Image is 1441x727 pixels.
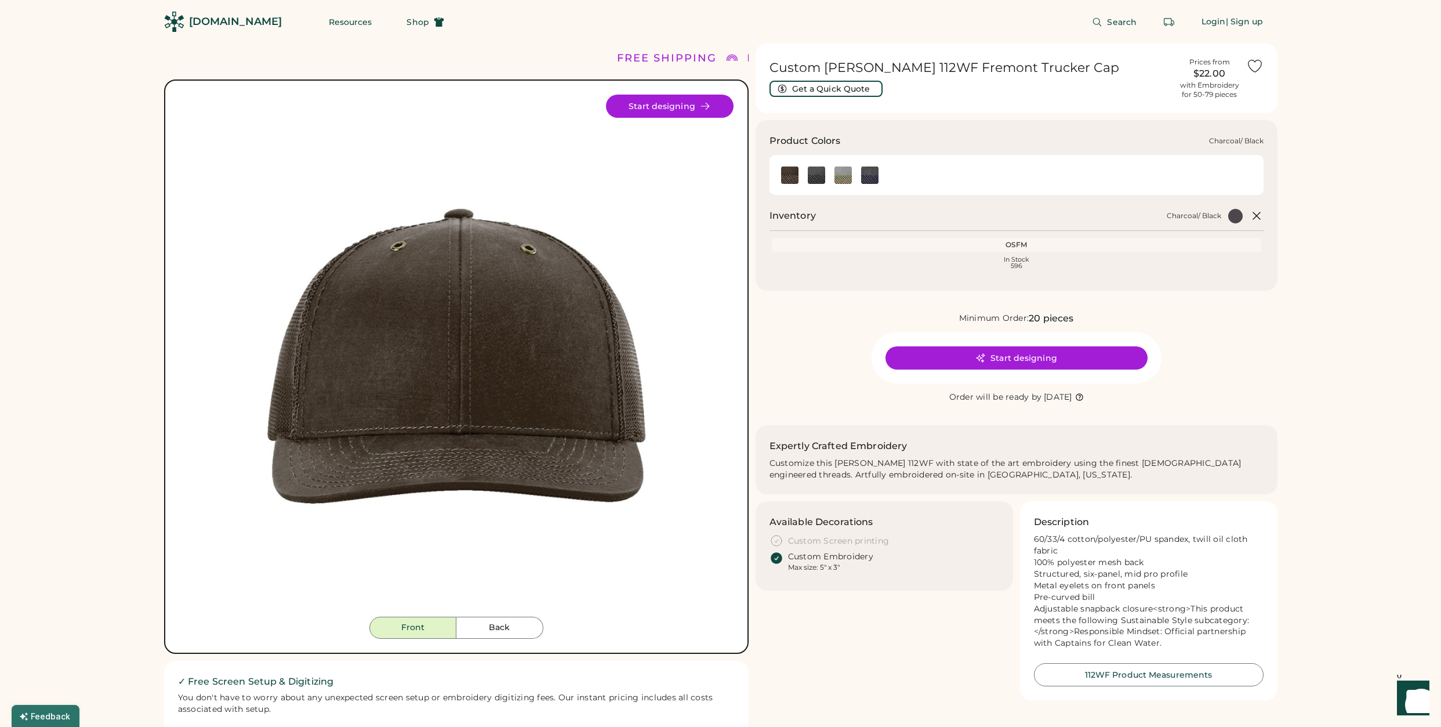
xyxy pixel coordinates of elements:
div: Brown [781,167,798,184]
img: Charcoal/ Black Swatch Image [808,167,825,184]
h3: Description [1034,515,1090,529]
button: Start designing [885,346,1148,370]
div: Order will be ready by [949,392,1042,403]
div: Login [1202,16,1226,28]
img: Brown Swatch Image [781,167,798,184]
div: 112WF Style Image [195,95,717,617]
div: Navy [861,167,879,184]
span: Shop [406,18,429,26]
div: [DOMAIN_NAME] [189,15,282,29]
h2: Inventory [769,209,816,223]
div: Charcoal/ Black [1167,211,1221,220]
div: OSFM [774,240,1259,249]
h1: Custom [PERSON_NAME] 112WF Fremont Trucker Cap [769,60,1173,76]
div: LOWER 48 STATES [747,50,864,66]
div: Minimum Order: [959,313,1029,324]
iframe: Front Chat [1386,675,1436,725]
div: Custom Embroidery [788,551,873,563]
button: Resources [315,10,386,34]
div: Prices from [1189,57,1230,67]
div: Customize this [PERSON_NAME] 112WF with state of the art embroidery using the finest [DEMOGRAPHIC... [769,458,1264,481]
div: Charcoal/ Black [808,167,825,184]
h3: Product Colors [769,134,841,148]
button: Front [369,617,456,639]
div: Custom Screen printing [788,536,890,547]
div: Max size: 5" x 3" [788,563,840,572]
h2: Expertly Crafted Embroidery [769,439,908,453]
img: Rendered Logo - Screens [164,12,184,32]
div: | Sign up [1226,16,1264,28]
div: Khaki/ Loden [834,167,852,184]
h3: Available Decorations [769,515,873,529]
div: [DATE] [1044,392,1072,403]
button: Back [456,617,543,639]
button: 112WF Product Measurements [1034,663,1264,686]
div: Charcoal/ Black [1209,136,1264,146]
div: In Stock 596 [774,256,1259,269]
div: $22.00 [1180,67,1239,81]
button: Retrieve an order [1157,10,1181,34]
button: Shop [393,10,458,34]
div: FREE SHIPPING [617,50,717,66]
h2: ✓ Free Screen Setup & Digitizing [178,675,735,689]
button: Search [1078,10,1150,34]
div: with Embroidery for 50-79 pieces [1180,81,1239,99]
img: 112WF - Charcoal/ Black Front Image [195,95,717,617]
div: You don't have to worry about any unexpected screen setup or embroidery digitizing fees. Our inst... [178,692,735,715]
div: 20 pieces [1029,312,1073,325]
span: Search [1107,18,1137,26]
div: 60/33/4 cotton/polyester/PU spandex, twill oil cloth fabric 100% polyester mesh back Structured, ... [1034,534,1264,649]
button: Get a Quick Quote [769,81,883,97]
button: Start designing [606,95,734,118]
img: Navy Swatch Image [861,167,879,184]
img: Khaki/ Loden Swatch Image [834,167,852,184]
